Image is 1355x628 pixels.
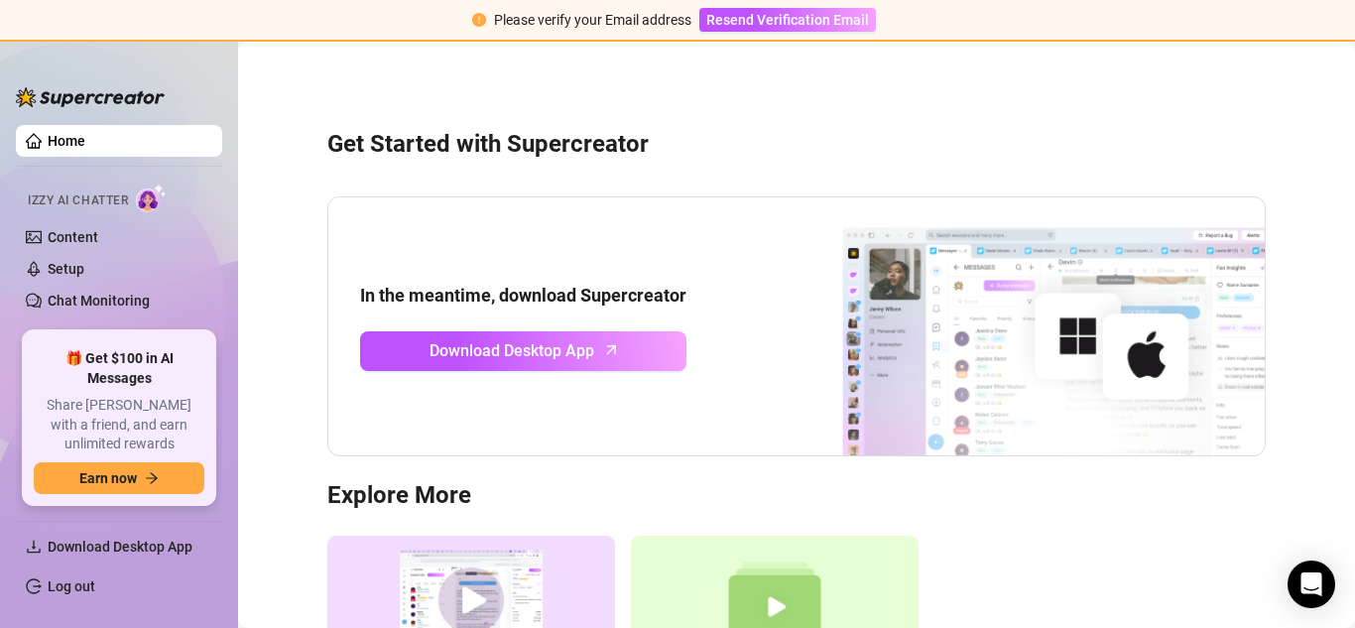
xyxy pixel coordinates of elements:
[360,285,686,306] strong: In the meantime, download Supercreator
[327,480,1266,512] h3: Explore More
[706,12,869,28] span: Resend Verification Email
[1288,561,1335,608] div: Open Intercom Messenger
[28,191,128,210] span: Izzy AI Chatter
[79,470,137,486] span: Earn now
[136,184,167,212] img: AI Chatter
[34,396,204,454] span: Share [PERSON_NAME] with a friend, and earn unlimited rewards
[600,338,623,361] span: arrow-up
[699,8,876,32] button: Resend Verification Email
[145,471,159,485] span: arrow-right
[26,539,42,555] span: download
[327,129,1266,161] h3: Get Started with Supercreator
[48,261,84,277] a: Setup
[48,539,192,555] span: Download Desktop App
[48,133,85,149] a: Home
[34,349,204,388] span: 🎁 Get $100 in AI Messages
[360,331,686,371] a: Download Desktop Apparrow-up
[34,462,204,494] button: Earn nowarrow-right
[472,13,486,27] span: exclamation-circle
[48,293,150,309] a: Chat Monitoring
[769,197,1265,455] img: download app
[430,338,594,363] span: Download Desktop App
[16,87,165,107] img: logo-BBDzfeDw.svg
[48,578,95,594] a: Log out
[494,9,691,31] div: Please verify your Email address
[48,229,98,245] a: Content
